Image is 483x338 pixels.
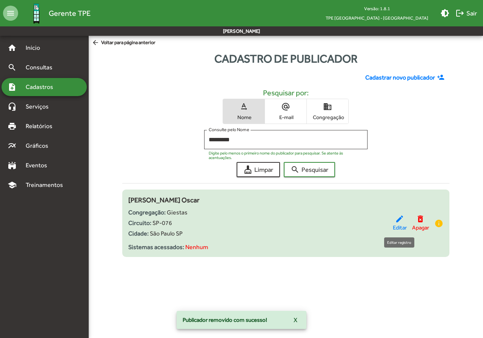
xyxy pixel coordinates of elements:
strong: Sistemas acessados: [128,243,184,251]
span: [PERSON_NAME] Oscar [128,196,200,204]
mat-icon: person_add [437,73,446,82]
mat-icon: domain [323,102,332,111]
span: Sair [455,6,477,20]
span: Treinamentos [21,180,72,190]
mat-hint: Digite pelo menos o primeiro nome do publicador para pesquisar. Se atente às acentuações. [209,151,358,160]
mat-icon: school [8,180,17,190]
mat-icon: print [8,122,17,131]
mat-icon: info [434,219,443,228]
span: X [294,313,297,327]
span: Cadastros [21,83,63,92]
mat-icon: alternate_email [281,102,290,111]
span: Eventos [21,161,57,170]
span: Gerente TPE [49,7,91,19]
span: Nenhum [185,243,208,251]
span: Consultas [21,63,62,72]
mat-icon: menu [3,6,18,21]
h5: Pesquisar por: [128,88,443,97]
span: Giestas [167,209,188,216]
span: TPE [GEOGRAPHIC_DATA] - [GEOGRAPHIC_DATA] [320,13,434,23]
span: Editar [393,223,407,232]
span: SP-076 [152,219,172,226]
span: Nome [225,114,263,121]
span: Apagar [412,223,429,232]
div: Versão: 1.8.1 [320,4,434,13]
mat-icon: stadium [8,161,17,170]
span: São Paulo SP [150,230,183,237]
strong: Congregação: [128,209,166,216]
span: Publicador removido com sucesso! [183,316,267,324]
mat-icon: arrow_back [92,39,101,47]
span: Cadastrar novo publicador [365,73,435,82]
mat-icon: multiline_chart [8,141,17,150]
mat-icon: home [8,43,17,52]
mat-icon: text_rotation_none [239,102,248,111]
span: Voltar para página anterior [92,39,155,47]
mat-icon: search [291,165,300,174]
a: Gerente TPE [18,1,91,26]
button: X [288,313,303,327]
span: E-mail [267,114,305,121]
button: Limpar [237,162,280,177]
button: Sair [452,6,480,20]
img: Logo [24,1,49,26]
span: Início [21,43,51,52]
mat-icon: delete_forever [416,214,425,223]
mat-icon: note_add [8,83,17,92]
strong: Cidade: [128,230,149,237]
span: Relatórios [21,122,62,131]
mat-icon: edit [395,214,404,223]
span: Congregação [309,114,346,121]
button: E-mail [265,99,306,124]
span: Gráficos [21,141,58,150]
span: Limpar [243,163,273,176]
span: Serviços [21,102,59,111]
button: Pesquisar [284,162,335,177]
mat-icon: logout [455,9,465,18]
mat-icon: brightness_medium [440,9,449,18]
button: Congregação [307,99,348,124]
strong: Circuito: [128,219,151,226]
div: Cadastro de publicador [89,50,483,67]
span: Pesquisar [291,163,328,176]
mat-icon: search [8,63,17,72]
mat-icon: cleaning_services [243,165,252,174]
mat-icon: headset_mic [8,102,17,111]
button: Nome [223,99,265,124]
